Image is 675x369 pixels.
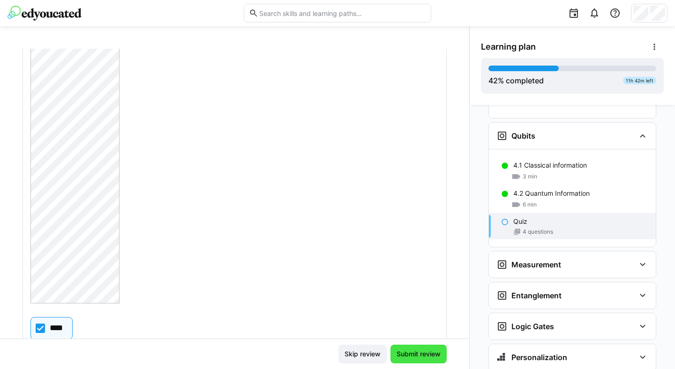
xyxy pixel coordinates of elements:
span: 4 questions [523,228,553,236]
span: Submit review [395,349,442,359]
p: 4.1 Classical information [513,161,587,170]
h3: Entanglement [511,291,562,300]
span: 6 min [523,201,537,208]
span: Skip review [343,349,382,359]
h3: Qubits [511,131,535,140]
input: Search skills and learning paths… [258,9,426,17]
span: 3 min [523,173,537,180]
span: Learning plan [481,42,536,52]
span: 42 [488,76,498,85]
h3: Logic Gates [511,322,554,331]
div: % completed [488,75,544,86]
button: Submit review [390,345,447,363]
button: Skip review [338,345,387,363]
div: 11h 42m left [623,77,656,84]
h3: Personalization [511,353,567,362]
p: 4.2 Quantum Information [513,189,590,198]
p: Quiz [513,217,527,226]
h3: Measurement [511,260,561,269]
